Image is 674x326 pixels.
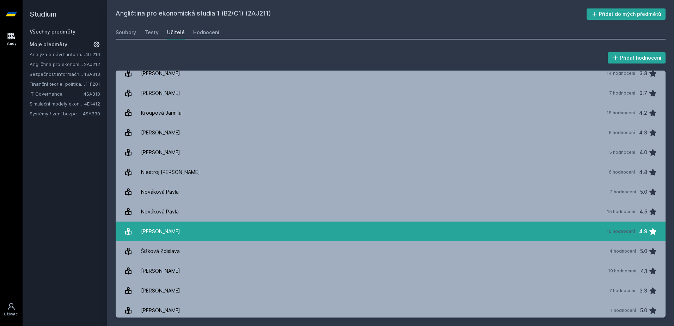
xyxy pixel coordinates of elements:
[608,52,666,64] button: Přidat hodnocení
[141,165,200,179] div: Niestroj [PERSON_NAME]
[116,143,666,162] a: [PERSON_NAME] 5 hodnocení 4.0
[193,25,219,40] a: Hodnocení
[116,83,666,103] a: [PERSON_NAME] 7 hodnocení 3.7
[141,106,182,120] div: Kroupová Jarmila
[609,150,635,155] div: 5 hodnocení
[141,303,180,318] div: [PERSON_NAME]
[30,80,86,87] a: Finanční teorie, politika a instituce
[116,241,666,261] a: Šišková Zdislava 4 hodnocení 5.0
[193,29,219,36] div: Hodnocení
[116,222,666,241] a: [PERSON_NAME] 10 hodnocení 4.9
[141,66,180,80] div: [PERSON_NAME]
[639,86,647,100] div: 3.7
[83,111,100,116] a: 4SA330
[609,130,635,135] div: 6 hodnocení
[639,284,647,298] div: 3.3
[607,71,635,76] div: 14 hodnocení
[609,288,635,294] div: 7 hodnocení
[640,185,647,199] div: 5.0
[607,209,635,215] div: 15 hodnocení
[84,61,100,67] a: 2AJ212
[116,301,666,320] a: [PERSON_NAME] 1 hodnocení 5.0
[86,81,100,87] a: 11F201
[6,41,17,46] div: Study
[611,308,636,313] div: 1 hodnocení
[607,229,635,234] div: 10 hodnocení
[639,126,647,140] div: 4.3
[116,261,666,281] a: [PERSON_NAME] 19 hodnocení 4.1
[145,29,159,36] div: Testy
[607,110,635,116] div: 18 hodnocení
[141,185,179,199] div: Nováková Pavla
[639,106,647,120] div: 4.2
[84,71,100,77] a: 4SA313
[30,110,83,117] a: Systémy řízení bezpečnostních událostí
[4,312,19,317] div: Uživatel
[116,123,666,143] a: [PERSON_NAME] 6 hodnocení 4.3
[116,25,136,40] a: Soubory
[639,145,647,159] div: 4.0
[30,90,84,97] a: IT Governance
[640,303,647,318] div: 5.0
[116,182,666,202] a: Nováková Pavla 3 hodnocení 5.0
[30,71,84,78] a: Bezpečnost informačních systémů
[30,100,84,107] a: Simulační modely ekonomických procesů
[30,51,85,58] a: Analýza a návrh informačních systémů
[141,86,180,100] div: [PERSON_NAME]
[640,244,647,258] div: 5.0
[639,224,647,239] div: 4.9
[141,145,180,159] div: [PERSON_NAME]
[609,169,635,175] div: 6 hodnocení
[167,25,185,40] a: Učitelé
[610,189,636,195] div: 3 hodnocení
[85,52,100,57] a: 4IT216
[84,101,100,107] a: 4EK412
[608,268,636,274] div: 19 hodnocení
[30,61,84,68] a: Angličtina pro ekonomická studia 2 (B2/C1)
[609,90,635,96] div: 7 hodnocení
[639,66,647,80] div: 3.8
[639,205,647,219] div: 4.5
[587,8,666,20] button: Přidat do mých předmětů
[116,281,666,301] a: [PERSON_NAME] 7 hodnocení 3.3
[1,299,21,320] a: Uživatel
[641,264,647,278] div: 4.1
[84,91,100,97] a: 4SA310
[116,202,666,222] a: Nováková Pavla 15 hodnocení 4.5
[141,126,180,140] div: [PERSON_NAME]
[30,29,75,35] a: Všechny předměty
[116,162,666,182] a: Niestroj [PERSON_NAME] 6 hodnocení 4.8
[116,64,666,83] a: [PERSON_NAME] 14 hodnocení 3.8
[609,248,636,254] div: 4 hodnocení
[116,103,666,123] a: Kroupová Jarmila 18 hodnocení 4.2
[1,28,21,50] a: Study
[141,205,179,219] div: Nováková Pavla
[141,264,180,278] div: [PERSON_NAME]
[141,224,180,239] div: [PERSON_NAME]
[141,244,180,258] div: Šišková Zdislava
[116,8,587,20] h2: Angličtina pro ekonomická studia 1 (B2/C1) (2AJ211)
[116,29,136,36] div: Soubory
[141,284,180,298] div: [PERSON_NAME]
[145,25,159,40] a: Testy
[639,165,647,179] div: 4.8
[167,29,185,36] div: Učitelé
[30,41,67,48] span: Moje předměty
